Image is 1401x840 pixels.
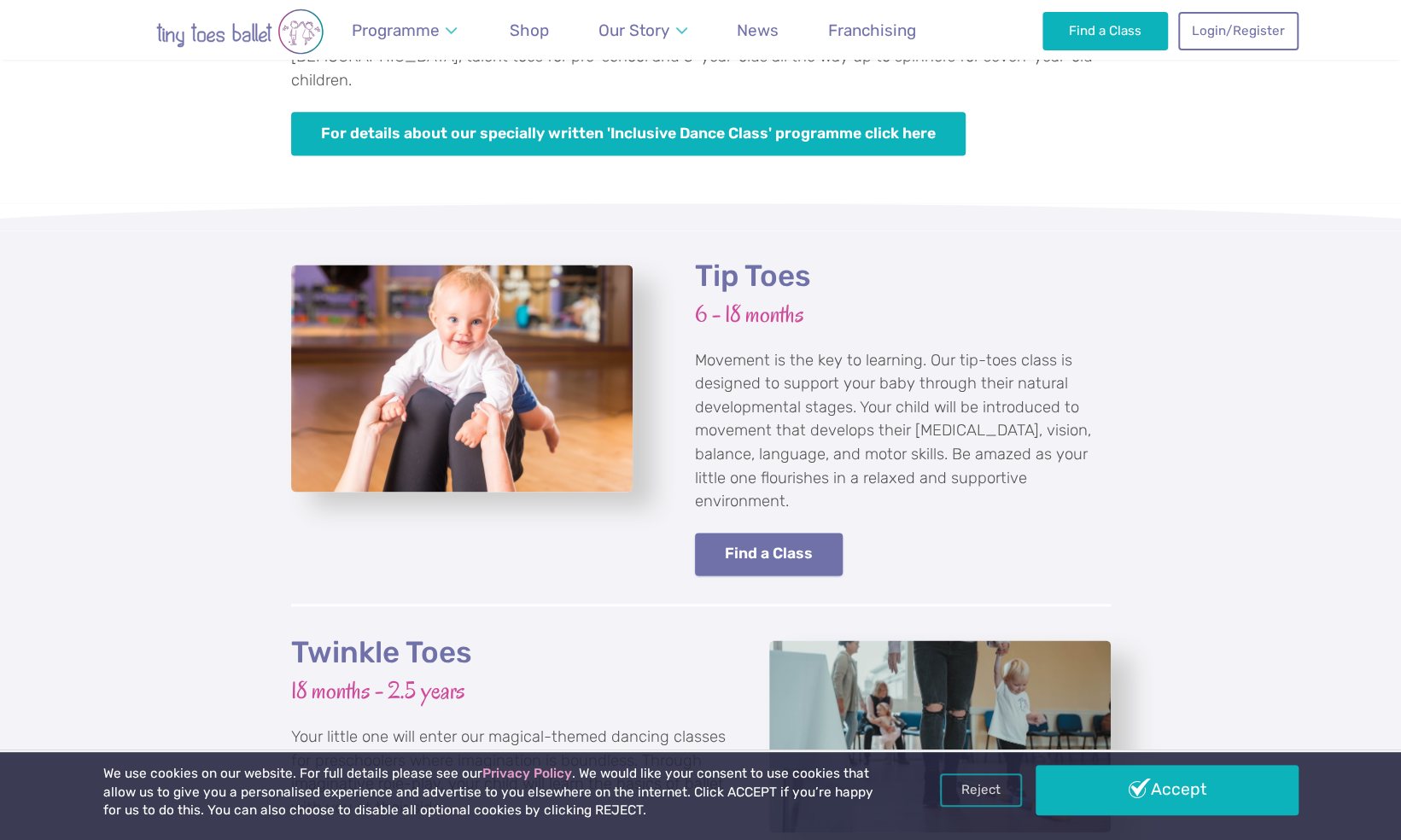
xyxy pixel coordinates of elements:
[828,20,916,40] span: Franchising
[351,20,439,40] span: Programme
[820,10,925,50] a: Franchising
[291,725,727,819] p: Your little one will enter our magical-themed dancing classes for preschoolers where imagination ...
[103,9,377,55] img: tiny toes ballet
[769,640,1111,832] a: View full-size image
[291,265,633,493] a: View full-size image
[343,10,465,50] a: Programme
[729,10,787,50] a: News
[695,258,1111,295] h2: Tip Toes
[291,674,727,706] h3: 18 months - 2.5 years
[598,20,669,40] span: Our Story
[502,10,557,50] a: Shop
[291,633,727,671] h2: Twinkle Toes
[291,112,966,155] a: For details about our specially written 'Inclusive Dance Class' programme click here
[103,765,880,820] p: We use cookies on our website. For full details please see our . We would like your consent to us...
[695,533,844,576] a: Find a Class
[482,766,572,781] a: Privacy Policy
[1036,765,1299,814] a: Accept
[737,20,779,40] span: News
[590,10,695,50] a: Our Story
[1178,12,1298,50] a: Login/Register
[940,773,1022,806] a: Reject
[695,299,1111,330] h3: 6 - 18 months
[695,349,1111,514] p: Movement is the key to learning. Our tip-toes class is designed to support your baby through thei...
[510,20,549,40] span: Shop
[1042,12,1168,50] a: Find a Class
